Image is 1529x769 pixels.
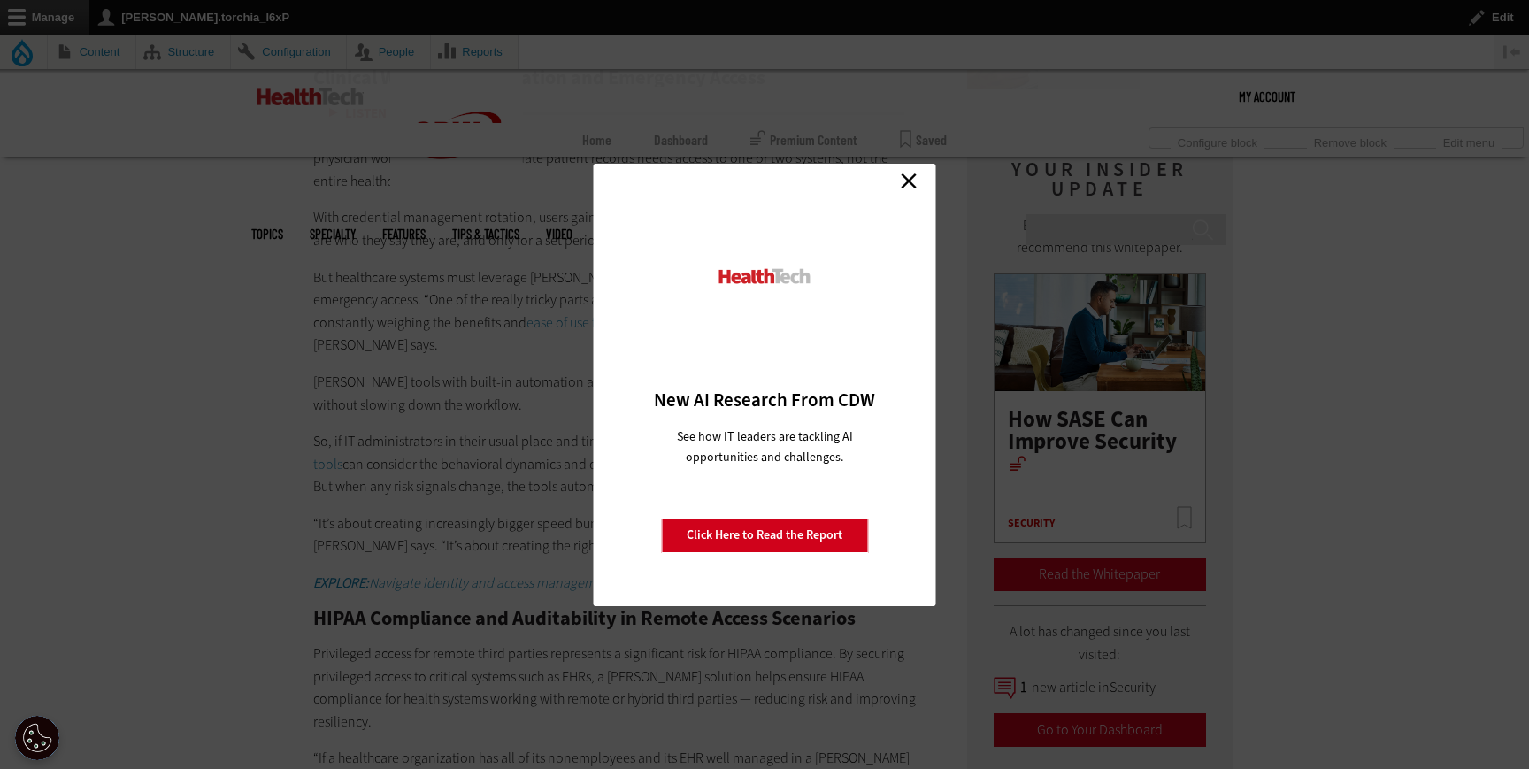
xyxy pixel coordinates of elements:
p: See how IT leaders are tackling AI opportunities and challenges. [656,427,874,467]
div: Cookie Settings [15,716,59,760]
h3: New AI Research From CDW [625,388,905,412]
a: Click Here to Read the Report [661,519,868,552]
a: Close [895,168,922,195]
button: Open Preferences [15,716,59,760]
img: HealthTech_0_0.png [717,267,813,286]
